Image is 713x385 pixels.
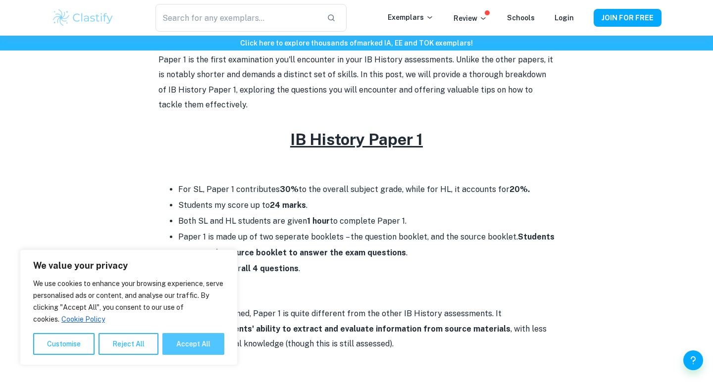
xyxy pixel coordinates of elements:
a: Cookie Policy [61,315,105,324]
strong: tests students' ability to extract and evaluate information from source materials [193,324,510,334]
li: For SL, Paper 1 contributes to the overall subject grade, while for HL, it accounts for [178,182,555,197]
h6: Click here to explore thousands of marked IA, EE and TOK exemplars ! [2,38,711,48]
p: We value your privacy [33,260,224,272]
strong: 1 hour [307,216,330,226]
u: IB History Paper 1 [290,130,423,148]
button: Customise [33,333,95,355]
img: Clastify logo [51,8,114,28]
li: Both SL and HL students are given to complete Paper 1. [178,213,555,229]
strong: 24 marks [270,200,306,210]
p: As previously mentioned, Paper 1 is quite different from the other IB History assessments. It pri... [158,306,555,351]
strong: Students refer to the source booklet to answer the exam questions [178,232,555,257]
a: Login [555,14,574,22]
li: Paper 1 is made up of two seperate booklets – the question booklet, and the source booklet. . [178,229,555,261]
input: Search for any exemplars... [155,4,319,32]
p: Paper 1 is the first examination you'll encounter in your IB History assessments. Unlike the othe... [158,52,555,113]
p: Exemplars [388,12,434,23]
li: Students my score up to . [178,197,555,213]
button: JOIN FOR FREE [594,9,662,27]
strong: 20%. [509,185,530,194]
a: Schools [507,14,535,22]
strong: 30% [280,185,299,194]
strong: all 4 questions [241,264,299,273]
p: We use cookies to enhance your browsing experience, serve personalised ads or content, and analys... [33,278,224,325]
button: Accept All [162,333,224,355]
button: Reject All [99,333,158,355]
li: Students answer . [178,261,555,277]
p: Review [454,13,487,24]
button: Help and Feedback [683,350,703,370]
div: We value your privacy [20,249,238,365]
